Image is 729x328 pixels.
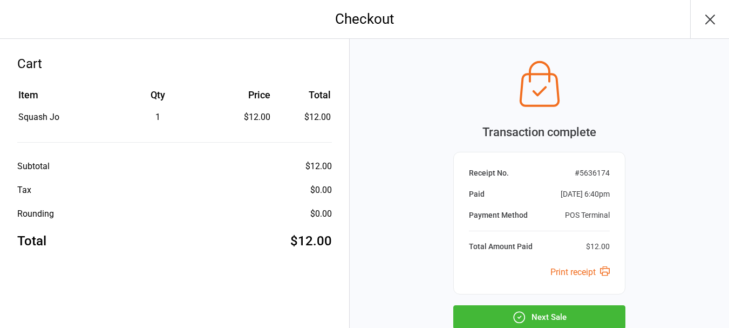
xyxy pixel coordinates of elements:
[565,210,610,221] div: POS Terminal
[469,189,485,200] div: Paid
[275,88,331,110] th: Total
[106,88,209,110] th: Qty
[275,111,331,124] td: $12.00
[106,111,209,124] div: 1
[310,207,332,220] div: $0.00
[290,231,332,251] div: $12.00
[469,241,533,252] div: Total Amount Paid
[17,54,332,73] div: Cart
[17,160,50,173] div: Subtotal
[18,88,105,110] th: Item
[17,231,46,251] div: Total
[310,184,332,197] div: $0.00
[305,160,332,173] div: $12.00
[550,267,610,277] a: Print receipt
[469,168,509,179] div: Receipt No.
[469,210,528,221] div: Payment Method
[211,88,271,102] div: Price
[17,184,31,197] div: Tax
[561,189,610,200] div: [DATE] 6:40pm
[211,111,271,124] div: $12.00
[586,241,610,252] div: $12.00
[18,112,59,122] span: Squash Jo
[575,168,610,179] div: # 5636174
[453,123,625,141] div: Transaction complete
[17,207,54,220] div: Rounding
